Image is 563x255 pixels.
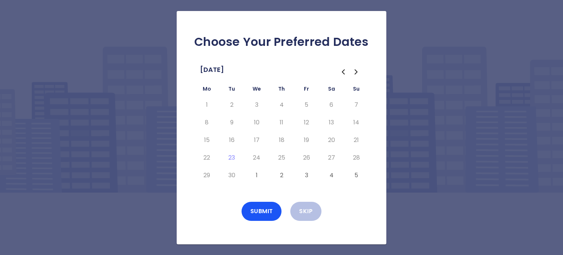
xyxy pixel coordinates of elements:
table: September 2025 [194,84,369,184]
button: Saturday, October 4th, 2025 [325,170,338,181]
th: Wednesday [244,84,269,96]
button: Sunday, September 28th, 2025 [350,152,363,164]
button: Wednesday, September 10th, 2025 [250,117,263,128]
button: Friday, September 5th, 2025 [300,99,313,111]
button: Monday, September 8th, 2025 [200,117,213,128]
h2: Choose Your Preferred Dates [188,34,375,49]
button: Monday, September 29th, 2025 [200,170,213,181]
button: Friday, September 19th, 2025 [300,134,313,146]
button: Today, Tuesday, September 23rd, 2025 [225,152,238,164]
button: Thursday, September 25th, 2025 [275,152,288,164]
button: Wednesday, September 17th, 2025 [250,134,263,146]
button: Saturday, September 20th, 2025 [325,134,338,146]
button: Tuesday, September 9th, 2025 [225,117,238,128]
button: Saturday, September 13th, 2025 [325,117,338,128]
button: Thursday, September 4th, 2025 [275,99,288,111]
button: Tuesday, September 30th, 2025 [225,170,238,181]
button: Monday, September 15th, 2025 [200,134,213,146]
th: Monday [194,84,219,96]
button: Friday, September 12th, 2025 [300,117,313,128]
button: Tuesday, September 16th, 2025 [225,134,238,146]
th: Friday [294,84,319,96]
button: Thursday, September 18th, 2025 [275,134,288,146]
button: Monday, September 1st, 2025 [200,99,213,111]
button: Thursday, October 2nd, 2025 [275,170,288,181]
button: Sunday, September 7th, 2025 [350,99,363,111]
button: Wednesday, September 3rd, 2025 [250,99,263,111]
th: Tuesday [219,84,244,96]
button: Submit [242,202,282,221]
button: Saturday, September 6th, 2025 [325,99,338,111]
button: Monday, September 22nd, 2025 [200,152,213,164]
button: Sunday, October 5th, 2025 [350,170,363,181]
button: Sunday, September 14th, 2025 [350,117,363,128]
button: Saturday, September 27th, 2025 [325,152,338,164]
button: Wednesday, September 24th, 2025 [250,152,263,164]
button: Friday, September 26th, 2025 [300,152,313,164]
th: Sunday [344,84,369,96]
button: Skip [290,202,321,221]
button: Sunday, September 21st, 2025 [350,134,363,146]
button: Wednesday, October 1st, 2025 [250,170,263,181]
button: Thursday, September 11th, 2025 [275,117,288,128]
th: Saturday [319,84,344,96]
button: Tuesday, September 2nd, 2025 [225,99,238,111]
button: Go to the Next Month [350,65,363,79]
th: Thursday [269,84,294,96]
button: Go to the Previous Month [336,65,350,79]
button: Friday, October 3rd, 2025 [300,170,313,181]
span: [DATE] [200,64,224,76]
